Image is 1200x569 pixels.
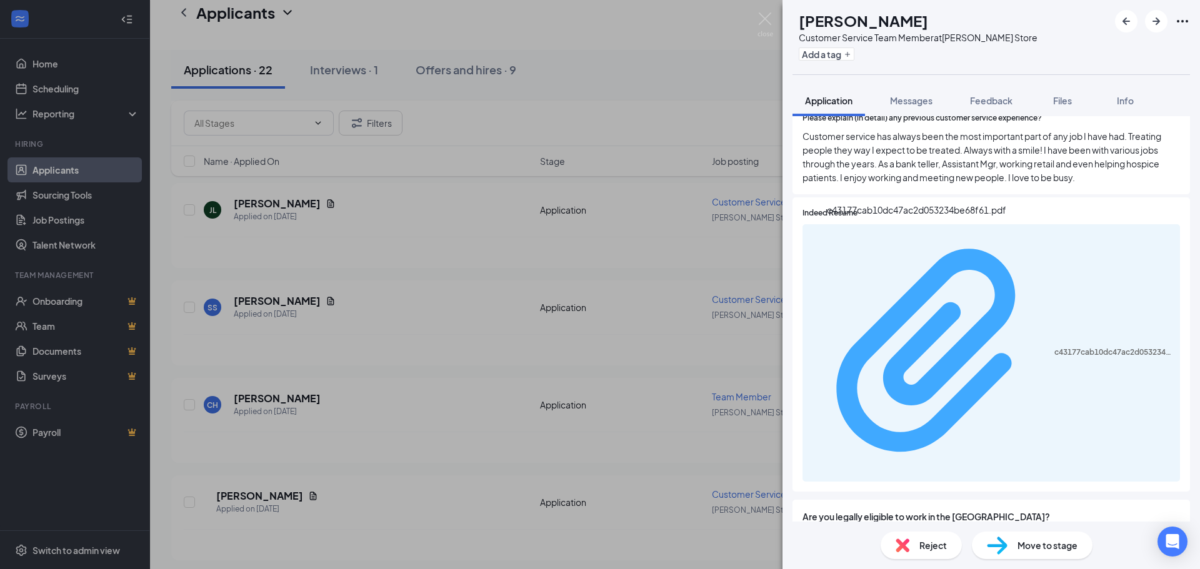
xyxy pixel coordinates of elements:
svg: Ellipses [1175,14,1190,29]
span: Feedback [970,95,1012,106]
span: Customer service has always been the most important part of any job I have had. Treating people t... [802,129,1180,184]
span: Application [805,95,852,106]
span: Are you legally eligible to work in the [GEOGRAPHIC_DATA]? [802,510,1180,523]
div: c43177cab10dc47ac2d053234be68f61.pdf [1054,347,1172,357]
div: Open Intercom Messenger [1157,527,1187,557]
div: Customer Service Team Member at [PERSON_NAME] Store [799,31,1037,44]
svg: Plus [844,51,851,58]
svg: ArrowRight [1149,14,1164,29]
h1: [PERSON_NAME] [799,10,928,31]
span: Files [1053,95,1072,106]
button: PlusAdd a tag [799,47,854,61]
button: ArrowRight [1145,10,1167,32]
svg: ArrowLeftNew [1119,14,1134,29]
span: Messages [890,95,932,106]
span: Indeed Resume [802,207,857,219]
span: Reject [919,538,947,552]
button: ArrowLeftNew [1115,10,1137,32]
svg: Paperclip [810,230,1054,474]
a: Paperclipc43177cab10dc47ac2d053234be68f61.pdf [810,230,1172,476]
span: Please explain (in detail) any previous customer service experience? [802,112,1042,124]
div: c43177cab10dc47ac2d053234be68f61.pdf [827,203,1006,217]
span: Move to stage [1017,538,1077,552]
span: Info [1117,95,1134,106]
